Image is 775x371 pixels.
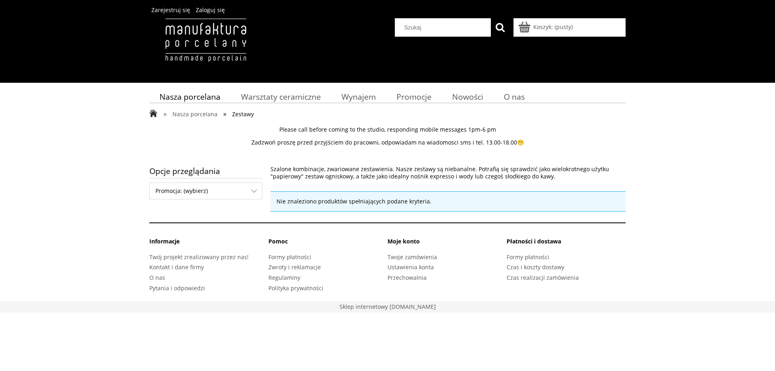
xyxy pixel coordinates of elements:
span: Warsztaty ceramiczne [241,91,321,102]
span: Zestawy [232,110,254,118]
a: Zwroty i reklamacje [268,263,321,271]
a: » Nasza porcelana [163,110,218,118]
a: Twój projekt zrealizowany przez nas! [149,253,249,261]
p: Zadzwoń proszę przed przyjściem do pracowni, odpowiadam na wiadomosci sms i tel. 13.00-18.00😁 [149,139,626,146]
span: O nas [504,91,525,102]
span: » [223,109,226,118]
span: Nasza porcelana [172,110,218,118]
span: Koszyk: [533,23,553,31]
a: Promocje [386,89,442,105]
li: Informacje [149,237,268,252]
a: O nas [494,89,535,105]
a: Warsztaty ceramiczne [231,89,331,105]
a: Zarejestruj się [151,6,190,14]
li: Pomoc [268,237,387,252]
a: Wynajem [331,89,386,105]
a: Formy płatności [507,253,549,261]
span: Wynajem [341,91,376,102]
a: Formy płatności [268,253,311,261]
input: Szukaj w sklepie [398,19,491,36]
a: Zaloguj się [196,6,225,14]
p: Nie znaleziono produktów spełniających podane kryteria. [276,198,620,205]
a: Produkty w koszyku 0. Przejdź do koszyka [519,23,573,31]
button: Szukaj [491,18,509,37]
span: Opcje przeglądania [149,164,262,178]
a: Polityka prywatności [268,284,323,292]
a: Nowości [442,89,494,105]
a: Sklep stworzony na platformie Shoper. Przejdź do strony shoper.pl - otwiera się w nowej karcie [339,303,436,310]
a: Przechowalnia [387,274,427,281]
span: Promocja: (wybierz) [150,183,262,199]
span: Nowości [452,91,483,102]
a: Regulaminy [268,274,300,281]
a: Ustawienia konta [387,263,434,271]
a: Czas i koszty dostawy [507,263,564,271]
p: Please call before coming to the studio, responding mobile messages 1pm-6 pm [149,126,626,133]
div: Filtruj [149,182,262,199]
a: Kontakt i dane firmy [149,263,204,271]
a: Nasza porcelana [149,89,231,105]
li: Moje konto [387,237,507,252]
span: Nasza porcelana [159,91,220,102]
img: Manufaktura Porcelany [149,18,262,79]
a: Czas realizacji zamówienia [507,274,579,281]
li: Płatności i dostawa [507,237,626,252]
a: Pytania i odpowiedzi [149,284,205,292]
span: » [163,109,167,118]
a: O nas [149,274,165,281]
b: (pusty) [555,23,573,31]
span: Promocje [396,91,431,102]
p: Szalone kombinacje, zwariowane zestawienia. Nasze zestawy są niebanalne. Potrafią się sprawdzić j... [270,166,626,180]
a: Twoje zamówienia [387,253,437,261]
